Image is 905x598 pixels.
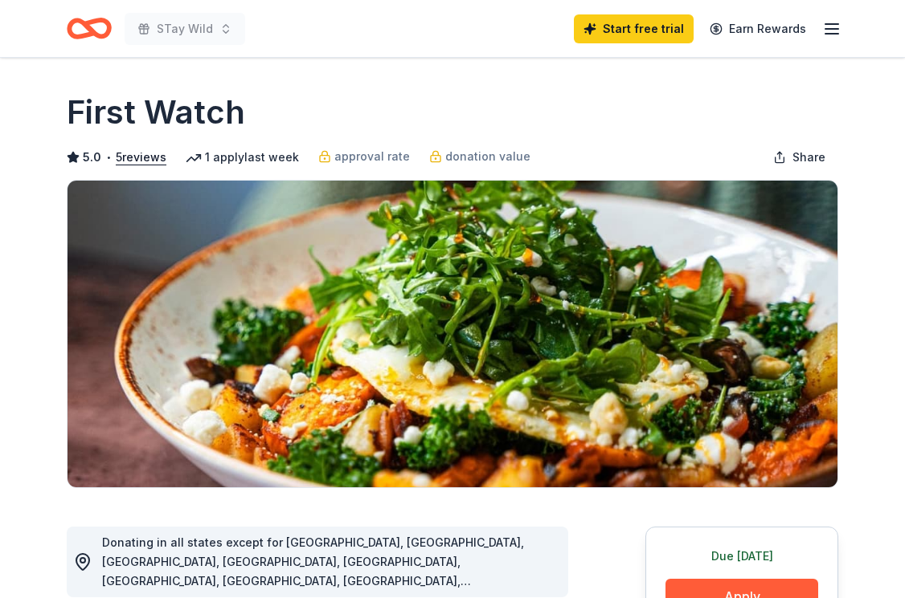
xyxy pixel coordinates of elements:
[700,14,816,43] a: Earn Rewards
[68,181,837,487] img: Image for First Watch
[792,148,825,167] span: Share
[318,147,410,166] a: approval rate
[760,141,838,173] button: Share
[186,148,299,167] div: 1 apply last week
[665,547,818,566] div: Due [DATE]
[125,13,245,45] button: STay Wild
[67,90,245,135] h1: First Watch
[83,148,101,167] span: 5.0
[67,10,112,47] a: Home
[334,147,410,166] span: approval rate
[157,19,213,39] span: STay Wild
[574,14,694,43] a: Start free trial
[116,148,166,167] button: 5reviews
[106,151,112,164] span: •
[429,147,530,166] a: donation value
[445,147,530,166] span: donation value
